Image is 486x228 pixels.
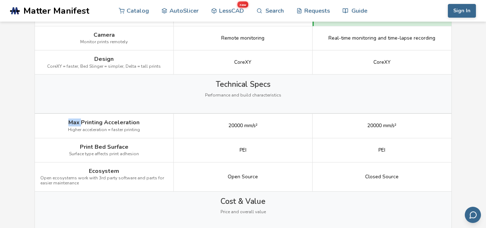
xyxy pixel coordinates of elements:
span: PEI [378,147,385,153]
span: Matter Manifest [23,6,89,16]
span: CoreXY [373,59,391,65]
span: Performance and build characteristics [205,93,281,98]
span: Ecosystem [89,168,119,174]
span: Remote monitoring [221,35,264,41]
span: Monitor prints remotely [80,40,128,45]
span: CoreXY = faster, Bed Slinger = simpler, Delta = tall prints [47,64,161,69]
span: new [237,1,248,8]
span: Open Source [228,174,258,180]
span: Cost & Value [221,197,265,206]
span: Technical Specs [216,80,271,89]
button: Sign In [448,4,476,18]
span: PEI [240,147,246,153]
span: Price and overall value [221,210,266,215]
span: CoreXY [234,59,251,65]
button: Send feedback via email [465,207,481,223]
span: Higher acceleration = faster printing [68,128,140,133]
span: Design [94,56,114,62]
span: Closed Source [365,174,399,180]
span: Surface type affects print adhesion [69,152,139,157]
span: 20000 mm/s² [228,123,258,129]
span: Open ecosystems work with 3rd party software and parts for easier maintenance [40,176,168,186]
span: Real-time monitoring and time-lapse recording [328,35,435,41]
span: Max Printing Acceleration [68,119,140,126]
span: 20000 mm/s² [367,123,396,129]
span: Print Bed Surface [80,144,128,150]
span: Camera [94,32,115,38]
